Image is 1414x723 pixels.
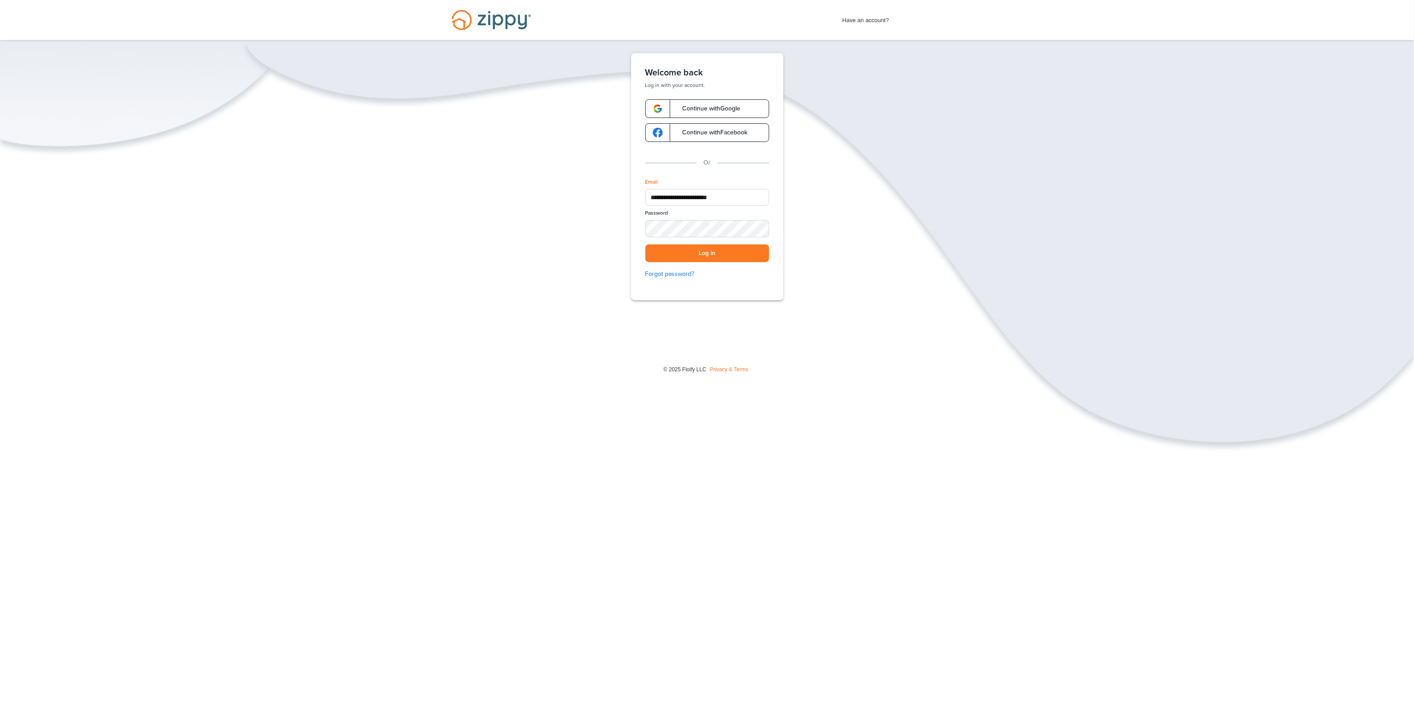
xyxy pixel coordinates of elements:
input: Email [645,189,769,206]
span: Continue with Google [674,106,741,112]
a: google-logoContinue withFacebook [645,123,769,142]
img: google-logo [653,128,663,138]
label: Password [645,209,668,217]
h1: Welcome back [645,67,769,78]
p: Or [703,158,711,168]
a: google-logoContinue withGoogle [645,99,769,118]
a: Privacy & Terms [710,366,748,373]
button: Log in [645,244,769,263]
span: Continue with Facebook [674,130,748,136]
span: © 2025 Floify LLC [664,366,706,373]
label: Email [645,178,658,186]
img: google-logo [653,104,663,114]
a: Forgot password? [645,269,769,279]
input: Password [645,220,769,237]
p: Log in with your account. [645,82,769,89]
span: Have an account? [842,11,889,25]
